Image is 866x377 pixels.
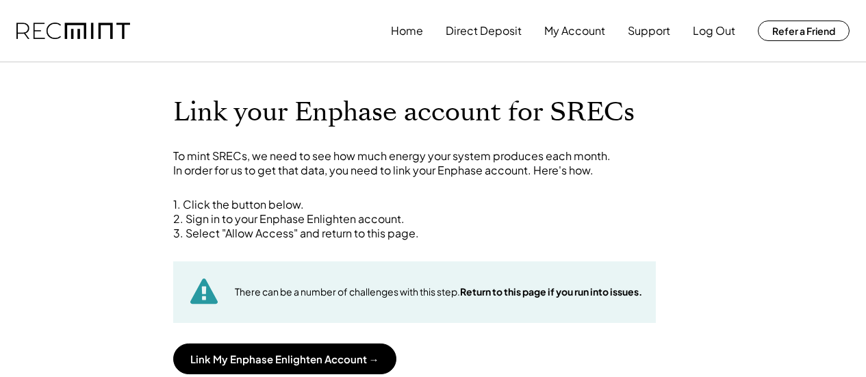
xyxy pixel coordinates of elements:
div: There can be a number of challenges with this step. [235,285,642,299]
button: Link My Enphase Enlighten Account → [173,343,396,374]
div: 1. Click the button below. 2. Sign in to your Enphase Enlighten account. 3. Select "Allow Access"... [173,198,693,240]
button: Log Out [693,17,735,44]
button: Home [391,17,423,44]
h1: Link your Enphase account for SRECs [173,96,693,129]
strong: Return to this page if you run into issues. [460,285,642,298]
button: My Account [544,17,605,44]
button: Direct Deposit [446,17,522,44]
div: To mint SRECs, we need to see how much energy your system produces each month. In order for us to... [173,149,693,178]
img: recmint-logotype%403x.png [16,23,130,40]
button: Refer a Friend [758,21,850,41]
button: Support [628,17,670,44]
